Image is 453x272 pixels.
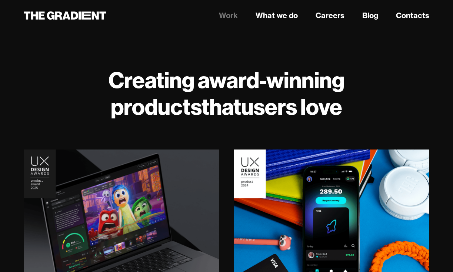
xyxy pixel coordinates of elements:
a: Work [219,10,238,21]
a: What we do [256,10,298,21]
a: Contacts [396,10,429,21]
a: Careers [316,10,344,21]
strong: that [201,93,241,121]
a: Blog [362,10,378,21]
h1: Creating award-winning products users love [24,67,429,120]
